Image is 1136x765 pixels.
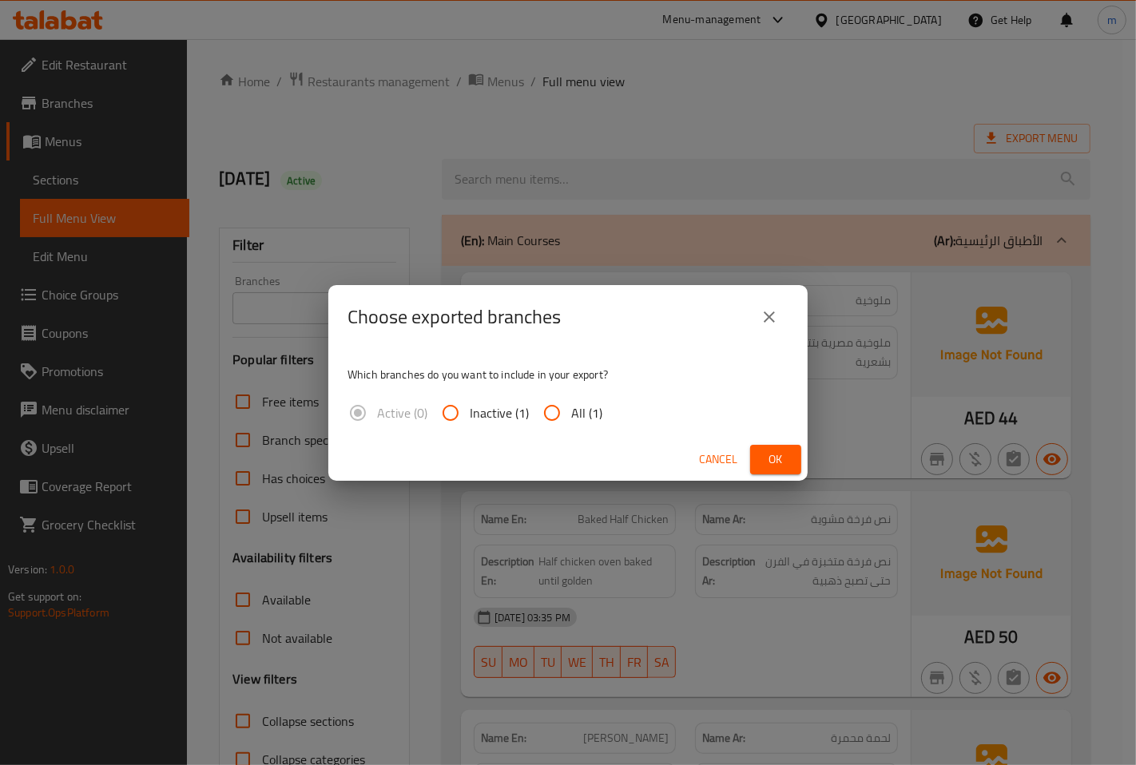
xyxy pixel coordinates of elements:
span: Ok [763,450,788,470]
span: Active (0) [377,403,427,422]
span: Cancel [699,450,737,470]
p: Which branches do you want to include in your export? [348,367,788,382]
span: Inactive (1) [470,403,529,422]
button: close [750,298,788,336]
h2: Choose exported branches [348,304,561,330]
button: Ok [750,445,801,474]
button: Cancel [693,445,744,474]
span: All (1) [571,403,602,422]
